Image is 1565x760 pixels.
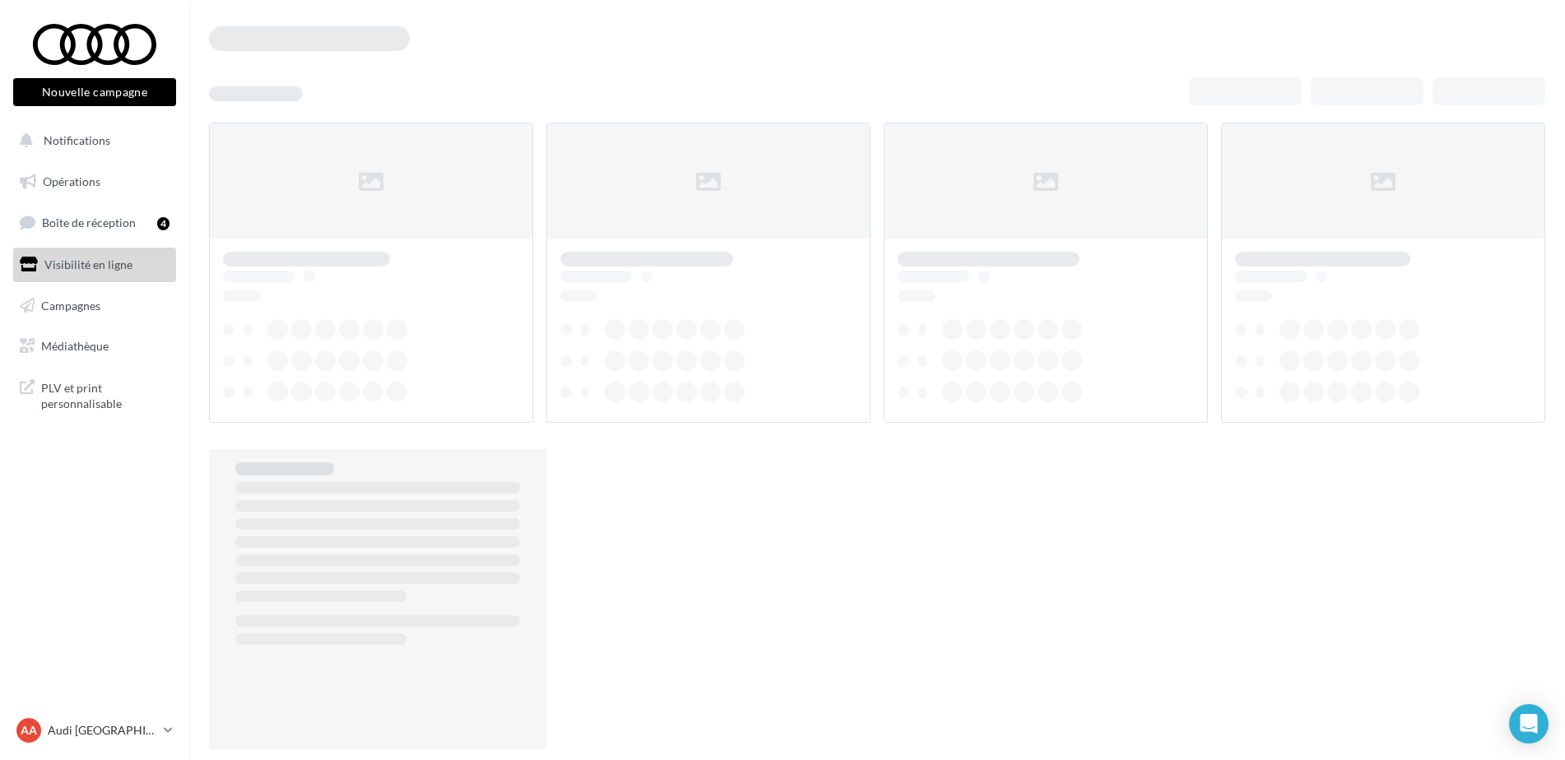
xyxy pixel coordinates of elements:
p: Audi [GEOGRAPHIC_DATA] [48,722,157,739]
a: AA Audi [GEOGRAPHIC_DATA] [13,715,176,746]
span: Opérations [43,174,100,188]
button: Notifications [10,123,173,158]
span: PLV et print personnalisable [41,377,170,412]
a: Médiathèque [10,329,179,364]
a: Opérations [10,165,179,199]
span: Médiathèque [41,339,109,353]
div: 4 [157,217,170,230]
a: Campagnes [10,289,179,323]
div: Open Intercom Messenger [1509,704,1549,744]
span: Campagnes [41,298,100,312]
a: Visibilité en ligne [10,248,179,282]
a: Boîte de réception4 [10,205,179,240]
span: Notifications [44,133,110,147]
span: Boîte de réception [42,215,136,229]
span: AA [21,722,37,739]
button: Nouvelle campagne [13,78,176,106]
span: Visibilité en ligne [44,257,132,271]
a: PLV et print personnalisable [10,370,179,419]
